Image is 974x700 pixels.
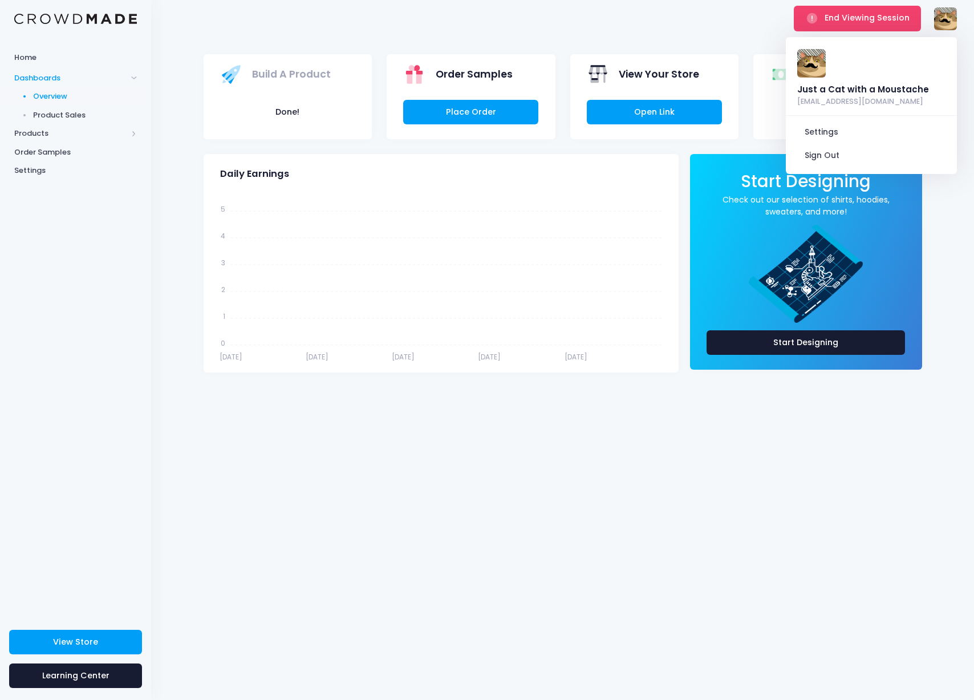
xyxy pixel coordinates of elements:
a: Open Link [587,100,722,124]
tspan: [DATE] [565,352,587,362]
a: Sign Out [795,145,948,167]
a: Check out our selection of shirts, hoodies, sweaters, and more! [707,194,906,218]
a: Start Designing [707,330,906,355]
tspan: [DATE] [392,352,415,362]
span: Settings [14,165,137,176]
span: Daily Earnings [220,168,289,180]
tspan: 4 [220,231,225,241]
a: Settings [795,122,948,143]
a: Place Order [403,100,538,124]
tspan: [DATE] [219,352,242,362]
a: [EMAIL_ADDRESS][DOMAIN_NAME] [797,96,929,107]
img: User [797,49,826,78]
span: Learning Center [42,670,109,681]
tspan: 5 [220,204,225,214]
tspan: 0 [220,338,225,348]
tspan: [DATE] [305,352,328,362]
img: User [934,7,957,30]
a: Start Designing [741,179,871,190]
button: End Viewing Session [794,6,921,31]
tspan: 3 [221,258,225,268]
span: View Store [53,636,98,648]
a: Learning Center [9,663,142,688]
span: Build A Product [252,67,331,82]
span: Products [14,128,127,139]
span: View Your Store [619,67,699,82]
span: Home [14,52,137,63]
div: Just a Cat with a Moustache [797,83,929,96]
a: View Store [9,630,142,654]
span: End Viewing Session [825,12,910,23]
span: Order Samples [14,147,137,158]
img: Logo [14,14,137,25]
tspan: 2 [221,285,225,294]
button: Done! [770,100,905,124]
span: Product Sales [33,110,137,121]
span: Dashboards [14,72,127,84]
span: Overview [33,91,137,102]
tspan: 1 [222,311,225,321]
span: Start Designing [741,169,871,193]
button: Done! [220,100,355,124]
span: Order Samples [436,67,513,82]
tspan: [DATE] [478,352,501,362]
